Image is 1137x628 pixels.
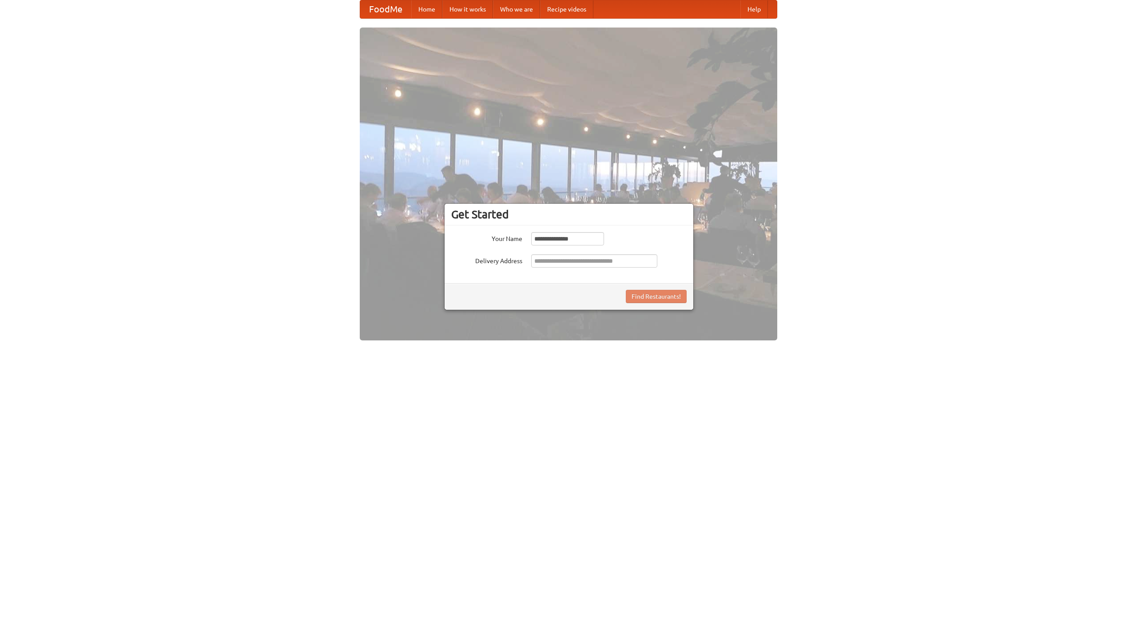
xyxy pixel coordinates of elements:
a: Who we are [493,0,540,18]
h3: Get Started [451,208,687,221]
a: FoodMe [360,0,411,18]
a: How it works [442,0,493,18]
a: Help [740,0,768,18]
label: Delivery Address [451,254,522,265]
label: Your Name [451,232,522,243]
button: Find Restaurants! [626,290,687,303]
a: Recipe videos [540,0,593,18]
a: Home [411,0,442,18]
